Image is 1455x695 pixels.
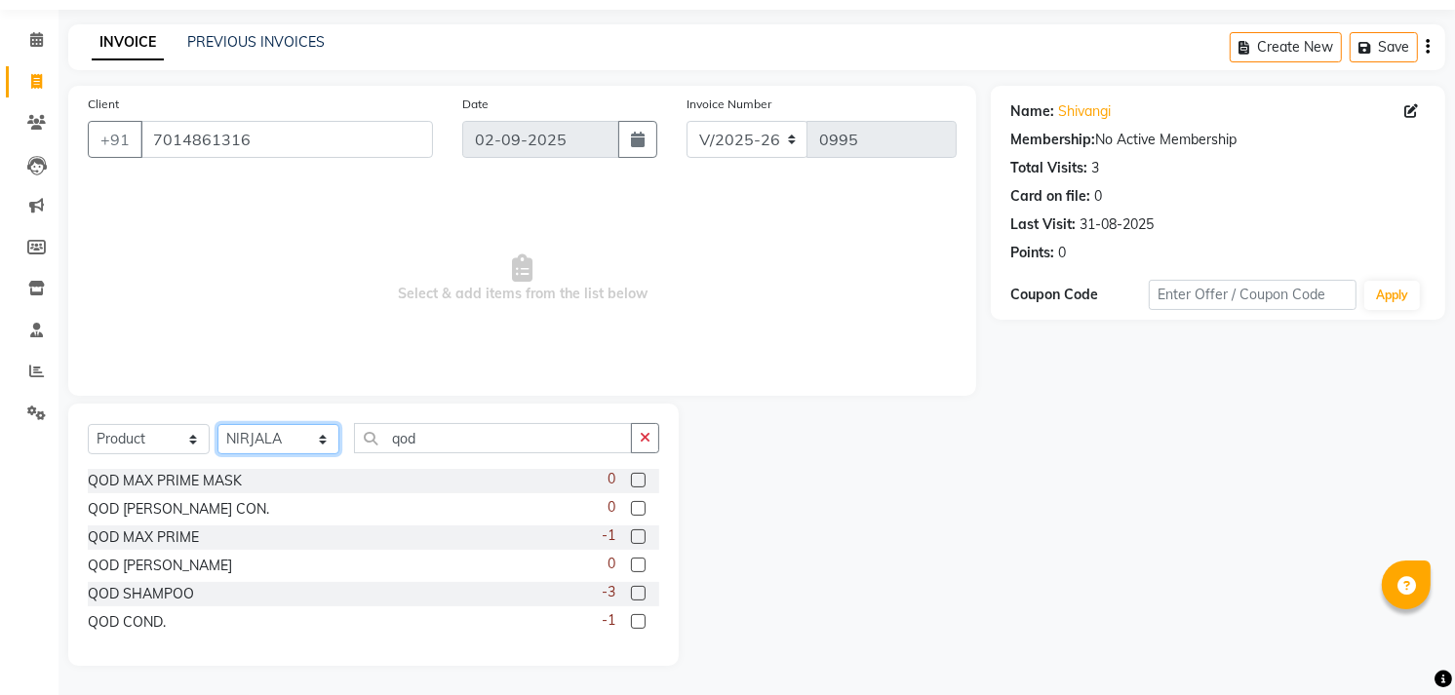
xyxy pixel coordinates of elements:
div: Last Visit: [1010,214,1076,235]
span: -1 [602,610,615,631]
div: QOD MAX PRIME MASK [88,471,242,491]
a: PREVIOUS INVOICES [187,33,325,51]
div: 3 [1091,158,1099,178]
span: 0 [608,469,615,489]
div: QOD MAX PRIME [88,527,199,548]
div: 0 [1058,243,1066,263]
div: Name: [1010,101,1054,122]
div: QOD [PERSON_NAME] CON. [88,499,269,520]
span: -3 [602,582,615,602]
span: 0 [608,497,615,518]
div: QOD SHAMPOO [88,584,194,604]
span: Select & add items from the list below [88,181,957,376]
span: -1 [602,525,615,546]
button: Save [1350,32,1418,62]
a: INVOICE [92,25,164,60]
div: Total Visits: [1010,158,1087,178]
div: Card on file: [1010,186,1090,207]
button: +91 [88,121,142,158]
button: Apply [1364,281,1420,310]
label: Client [88,96,119,113]
input: Enter Offer / Coupon Code [1149,280,1357,310]
button: Create New [1230,32,1342,62]
input: Search or Scan [354,423,632,453]
div: Points: [1010,243,1054,263]
div: QOD [PERSON_NAME] [88,556,232,576]
label: Date [462,96,489,113]
div: Coupon Code [1010,285,1149,305]
div: No Active Membership [1010,130,1426,150]
div: Membership: [1010,130,1095,150]
label: Invoice Number [687,96,771,113]
div: 0 [1094,186,1102,207]
span: 0 [608,554,615,574]
input: Search by Name/Mobile/Email/Code [140,121,433,158]
div: QOD COND. [88,612,166,633]
div: 31-08-2025 [1080,214,1154,235]
a: Shivangi [1058,101,1111,122]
